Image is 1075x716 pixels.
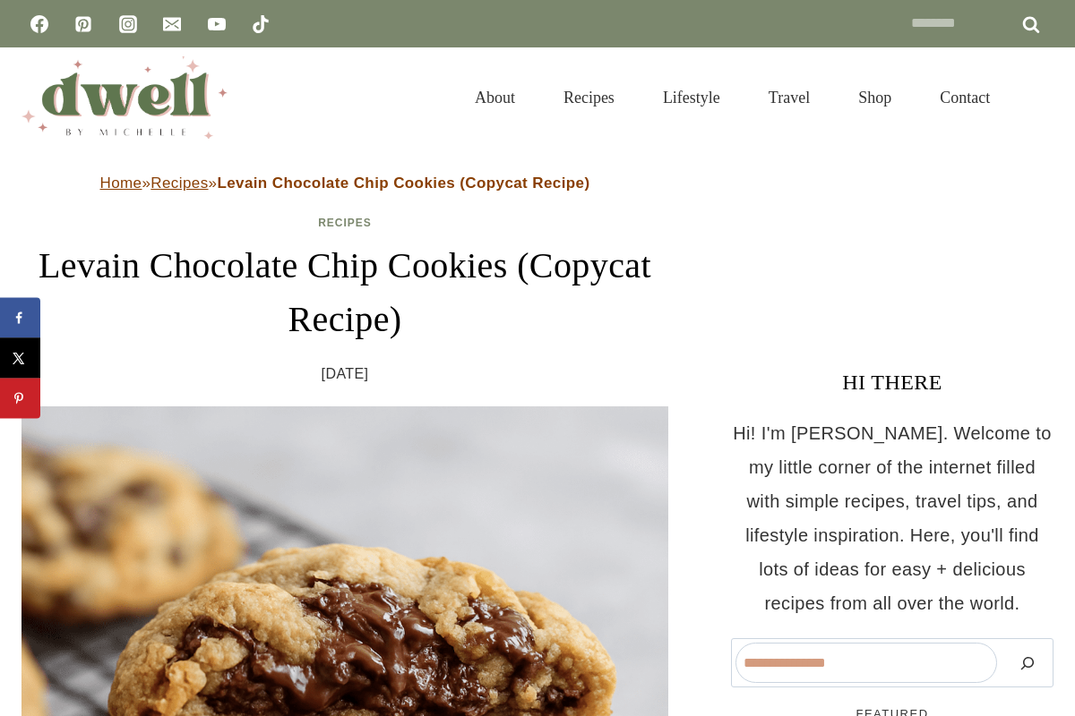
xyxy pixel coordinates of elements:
[451,66,539,129] a: About
[243,6,279,42] a: TikTok
[322,361,369,388] time: [DATE]
[539,66,639,129] a: Recipes
[199,6,235,42] a: YouTube
[834,66,916,129] a: Shop
[318,217,372,229] a: Recipes
[21,6,57,42] a: Facebook
[154,6,190,42] a: Email
[110,6,146,42] a: Instagram
[451,66,1014,129] nav: Primary Navigation
[100,175,142,192] a: Home
[1023,82,1053,113] button: View Search Form
[731,416,1053,620] p: Hi! I'm [PERSON_NAME]. Welcome to my little corner of the internet filled with simple recipes, tr...
[65,6,101,42] a: Pinterest
[731,366,1053,398] h3: HI THERE
[639,66,744,129] a: Lifestyle
[21,239,668,346] h1: Levain Chocolate Chip Cookies (Copycat Recipe)
[100,175,590,192] span: » »
[916,66,1014,129] a: Contact
[21,56,228,139] img: DWELL by michelle
[1006,643,1049,683] button: Search
[150,175,208,192] a: Recipes
[744,66,834,129] a: Travel
[217,175,589,192] strong: Levain Chocolate Chip Cookies (Copycat Recipe)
